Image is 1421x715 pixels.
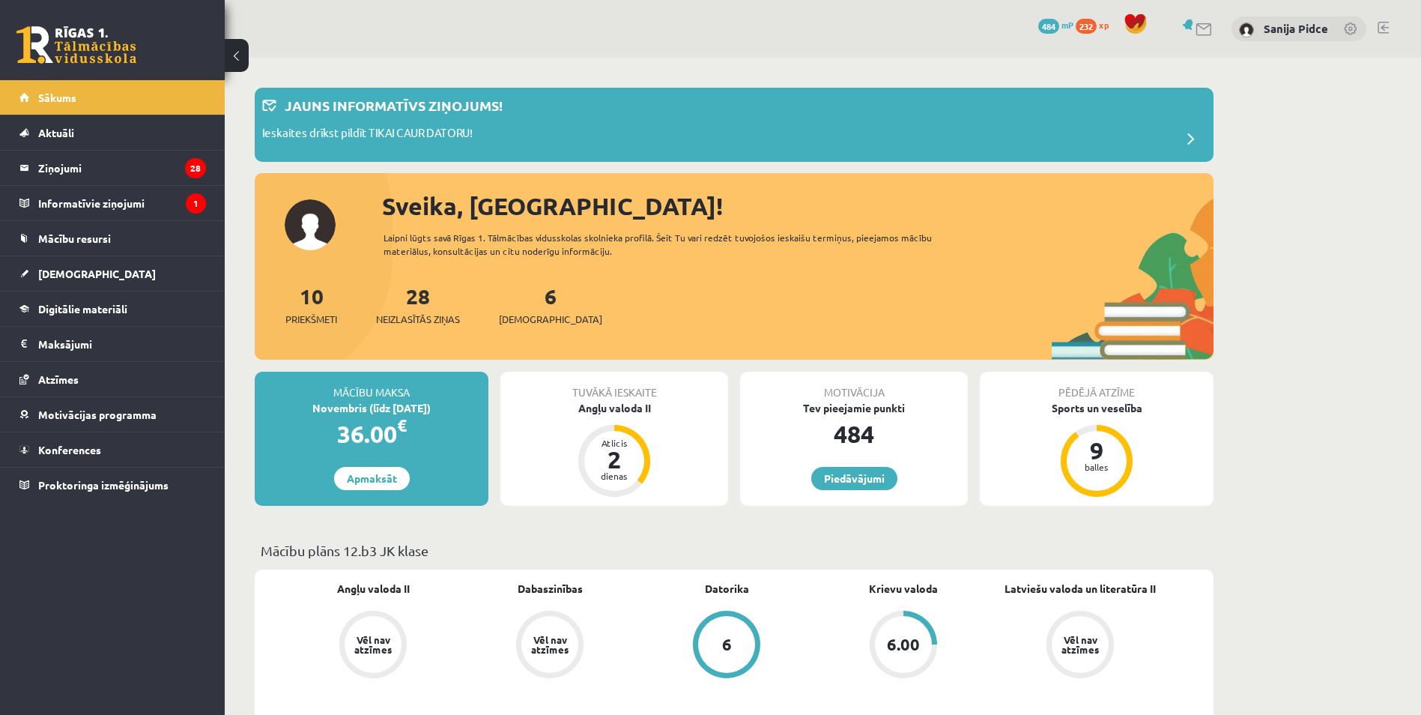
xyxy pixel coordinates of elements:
[261,540,1208,561] p: Mācību plāns 12.b3 JK klase
[592,471,637,480] div: dienas
[705,581,749,597] a: Datorika
[592,438,637,447] div: Atlicis
[38,126,74,139] span: Aktuāli
[980,372,1214,400] div: Pēdējā atzīme
[255,400,488,416] div: Novembris (līdz [DATE])
[740,400,968,416] div: Tev pieejamie punkti
[38,443,101,456] span: Konferences
[352,635,394,654] div: Vēl nav atzīmes
[285,611,461,681] a: Vēl nav atzīmes
[1239,22,1254,37] img: Sanija Pidce
[461,611,638,681] a: Vēl nav atzīmes
[38,372,79,386] span: Atzīmes
[722,636,732,653] div: 6
[992,611,1169,681] a: Vēl nav atzīmes
[518,581,583,597] a: Dabaszinības
[255,416,488,452] div: 36.00
[980,400,1214,499] a: Sports un veselība 9 balles
[1099,19,1109,31] span: xp
[1038,19,1073,31] a: 484 mP
[815,611,992,681] a: 6.00
[38,327,206,361] legend: Maksājumi
[185,158,206,178] i: 28
[38,186,206,220] legend: Informatīvie ziņojumi
[529,635,571,654] div: Vēl nav atzīmes
[19,256,206,291] a: [DEMOGRAPHIC_DATA]
[500,400,728,416] div: Angļu valoda II
[376,283,460,327] a: 28Neizlasītās ziņas
[16,26,136,64] a: Rīgas 1. Tālmācības vidusskola
[38,91,76,104] span: Sākums
[19,432,206,467] a: Konferences
[38,232,111,245] span: Mācību resursi
[19,186,206,220] a: Informatīvie ziņojumi1
[19,80,206,115] a: Sākums
[285,283,337,327] a: 10Priekšmeti
[499,283,602,327] a: 6[DEMOGRAPHIC_DATA]
[811,467,897,490] a: Piedāvājumi
[382,188,1214,224] div: Sveika, [GEOGRAPHIC_DATA]!
[19,151,206,185] a: Ziņojumi28
[262,124,473,145] p: Ieskaites drīkst pildīt TIKAI CAUR DATORU!
[38,408,157,421] span: Motivācijas programma
[1059,635,1101,654] div: Vēl nav atzīmes
[38,478,169,492] span: Proktoringa izmēģinājums
[980,400,1214,416] div: Sports un veselība
[19,221,206,256] a: Mācību resursi
[376,312,460,327] span: Neizlasītās ziņas
[38,267,156,280] span: [DEMOGRAPHIC_DATA]
[262,95,1206,154] a: Jauns informatīvs ziņojums! Ieskaites drīkst pildīt TIKAI CAUR DATORU!
[38,302,127,316] span: Digitālie materiāli
[334,467,410,490] a: Apmaksāt
[500,400,728,499] a: Angļu valoda II Atlicis 2 dienas
[186,193,206,214] i: 1
[19,362,206,396] a: Atzīmes
[740,372,968,400] div: Motivācija
[499,312,602,327] span: [DEMOGRAPHIC_DATA]
[384,231,959,258] div: Laipni lūgts savā Rīgas 1. Tālmācības vidusskolas skolnieka profilā. Šeit Tu vari redzēt tuvojošo...
[638,611,815,681] a: 6
[255,372,488,400] div: Mācību maksa
[1074,462,1119,471] div: balles
[1264,21,1328,36] a: Sanija Pidce
[1061,19,1073,31] span: mP
[19,397,206,432] a: Motivācijas programma
[19,292,206,326] a: Digitālie materiāli
[285,312,337,327] span: Priekšmeti
[1074,438,1119,462] div: 9
[592,447,637,471] div: 2
[1076,19,1097,34] span: 232
[869,581,938,597] a: Krievu valoda
[285,95,503,115] p: Jauns informatīvs ziņojums!
[500,372,728,400] div: Tuvākā ieskaite
[1038,19,1059,34] span: 484
[38,151,206,185] legend: Ziņojumi
[19,115,206,150] a: Aktuāli
[397,414,407,436] span: €
[19,327,206,361] a: Maksājumi
[1076,19,1116,31] a: 232 xp
[887,636,920,653] div: 6.00
[337,581,410,597] a: Angļu valoda II
[1005,581,1156,597] a: Latviešu valoda un literatūra II
[740,416,968,452] div: 484
[19,468,206,502] a: Proktoringa izmēģinājums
